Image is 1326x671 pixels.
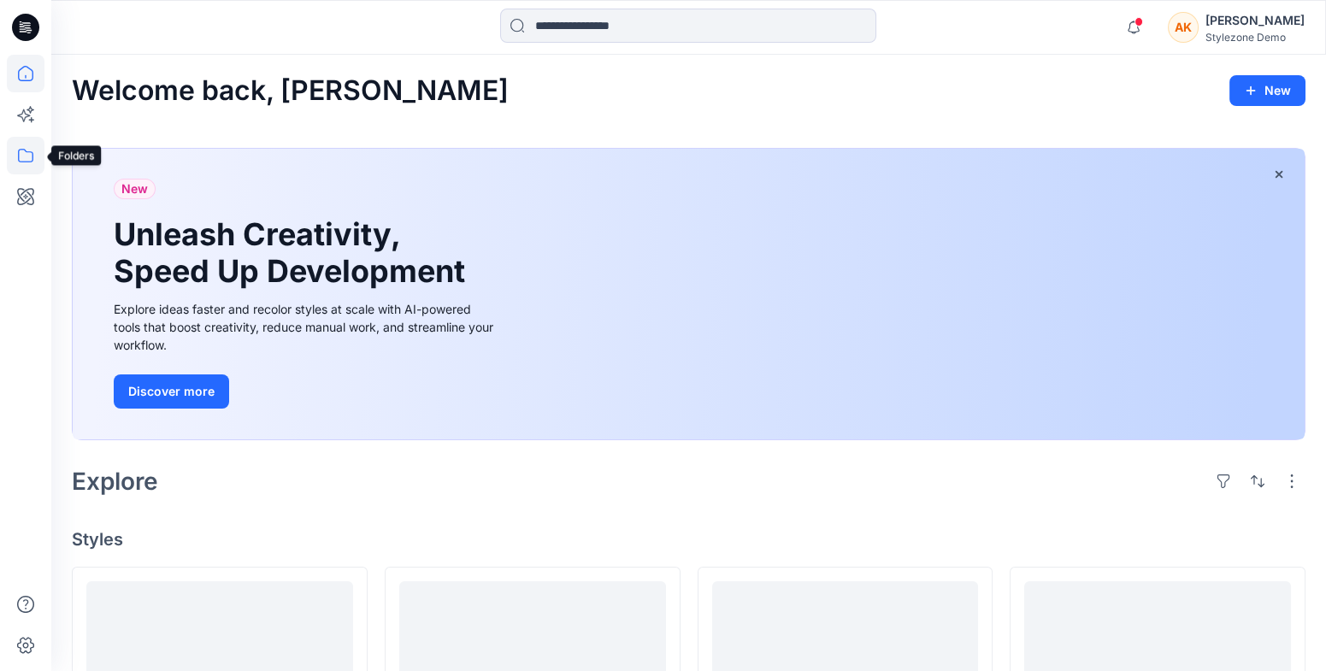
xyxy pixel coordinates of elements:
h1: Unleash Creativity, Speed Up Development [114,216,473,290]
h4: Styles [72,529,1305,550]
h2: Welcome back, [PERSON_NAME] [72,75,509,107]
button: New [1229,75,1305,106]
button: Discover more [114,374,229,409]
div: Explore ideas faster and recolor styles at scale with AI-powered tools that boost creativity, red... [114,300,498,354]
div: Stylezone Demo [1205,31,1305,44]
h2: Explore [72,468,158,495]
div: [PERSON_NAME] [1205,10,1305,31]
div: AK [1168,12,1199,43]
span: New [121,179,148,199]
a: Discover more [114,374,498,409]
